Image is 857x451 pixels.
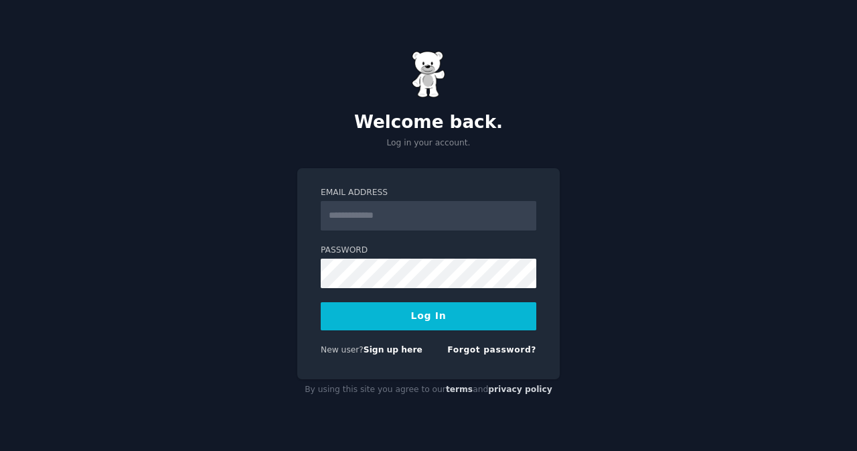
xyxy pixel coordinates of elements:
[321,187,536,199] label: Email Address
[321,302,536,330] button: Log In
[297,112,560,133] h2: Welcome back.
[446,385,473,394] a: terms
[488,385,552,394] a: privacy policy
[321,345,364,355] span: New user?
[297,379,560,401] div: By using this site you agree to our and
[447,345,536,355] a: Forgot password?
[321,245,536,257] label: Password
[364,345,422,355] a: Sign up here
[297,137,560,149] p: Log in your account.
[412,51,445,98] img: Gummy Bear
